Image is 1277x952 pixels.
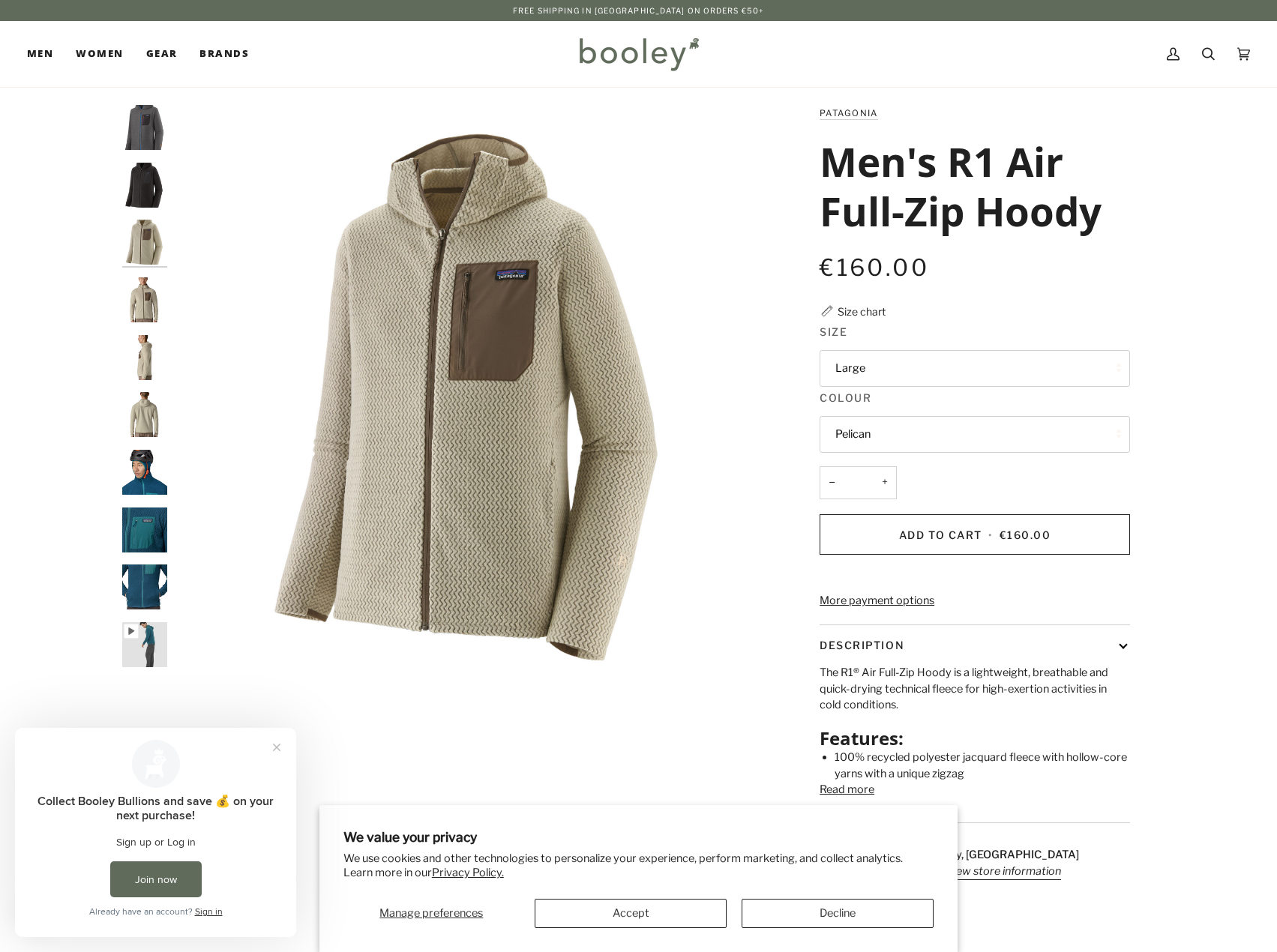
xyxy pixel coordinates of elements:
img: Patagonia Men's R1 Air Full-Zip Hoody - Booley Galway [122,564,167,609]
img: Patagonia Men's R1 Air Full-Zip Hoody - Booley Galway [122,450,167,495]
p: We use cookies and other technologies to personalize your experience, perform marketing, and coll... [343,852,934,880]
a: Women [64,21,134,87]
a: Patagonia [820,108,877,118]
button: − [820,466,844,500]
span: €160.00 [820,253,929,282]
button: View store information [946,864,1061,880]
img: Patagonia Men's R1 Air Full-Zip Hoody Forge Grey - Booley Galway [122,105,167,150]
img: Patagonia Men's R1 Air Full-Zip Hoody Vessel Blue - Booley Galway [122,622,167,667]
span: Gear [146,46,178,61]
button: Read more [820,782,874,798]
div: Size chart [838,304,886,319]
button: Manage preferences [343,899,520,928]
div: Patagonia Men's R1 Air Full-Zip Hoody Pelican - Booley Galway [175,105,768,698]
a: Gear [135,21,189,87]
img: Patagonia Men's R1 Air Full-Zip Hoody - Booley Galway [122,507,167,552]
span: Brands [199,46,249,61]
strong: Booley, [GEOGRAPHIC_DATA] [926,848,1079,861]
button: Large [820,350,1130,387]
button: + [873,466,897,500]
button: Pelican [820,416,1130,453]
img: Patagonia Men's R1 Air Full-Zip Hoody Black - Booley Galway [122,163,167,208]
span: Women [76,46,123,61]
a: More payment options [820,593,1130,609]
span: €160.00 [1000,528,1051,541]
h2: We value your privacy [343,829,934,845]
img: Patagonia Men's R1 Air Full-Zip Hoody Pelican - Booley Galway [122,335,167,380]
h1: Men's R1 Air Full-Zip Hoody [820,136,1119,235]
button: Add to Cart • €160.00 [820,514,1130,555]
a: Brands [188,21,260,87]
img: Patagonia Men&#39;s R1 Air Full-Zip Hoody Pelican - Booley Galway [175,105,768,698]
span: Add to Cart [899,528,982,541]
span: • [985,528,996,541]
span: Colour [820,390,871,406]
p: The R1® Air Full-Zip Hoody is a lightweight, breathable and quick-drying technical fleece for hig... [820,665,1130,714]
h2: Features: [820,727,1130,750]
a: Men [27,21,64,87]
span: Size [820,324,847,340]
a: Privacy Policy. [432,866,504,879]
button: Decline [742,899,934,928]
p: Free Shipping in [GEOGRAPHIC_DATA] on Orders €50+ [513,4,764,16]
li: 100% recycled polyester jacquard fleece with hollow-core yarns with a unique zigzag [835,750,1130,782]
img: Patagonia Men's R1 Air Full-Zip Hoody Pelican - Booley Galway [122,392,167,437]
img: Booley [573,32,704,76]
iframe: Loyalty program pop-up with offers and actions [15,728,296,937]
input: Quantity [820,466,897,500]
button: Accept [535,899,727,928]
span: Men [27,46,53,61]
img: Patagonia Men's R1 Air Full-Zip Hoody Pelican - Booley Galway [122,277,167,322]
span: Manage preferences [379,906,483,920]
button: Description [820,625,1130,665]
img: Patagonia Men's R1 Air Full-Zip Hoody Pelican - Booley Galway [122,220,167,265]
